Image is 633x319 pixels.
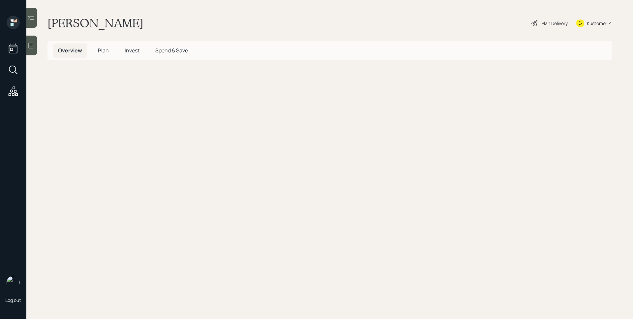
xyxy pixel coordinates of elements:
[587,20,607,27] div: Kustomer
[98,47,109,54] span: Plan
[155,47,188,54] span: Spend & Save
[58,47,82,54] span: Overview
[47,16,143,30] h1: [PERSON_NAME]
[5,297,21,303] div: Log out
[541,20,568,27] div: Plan Delivery
[7,276,20,289] img: james-distasi-headshot.png
[125,47,139,54] span: Invest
